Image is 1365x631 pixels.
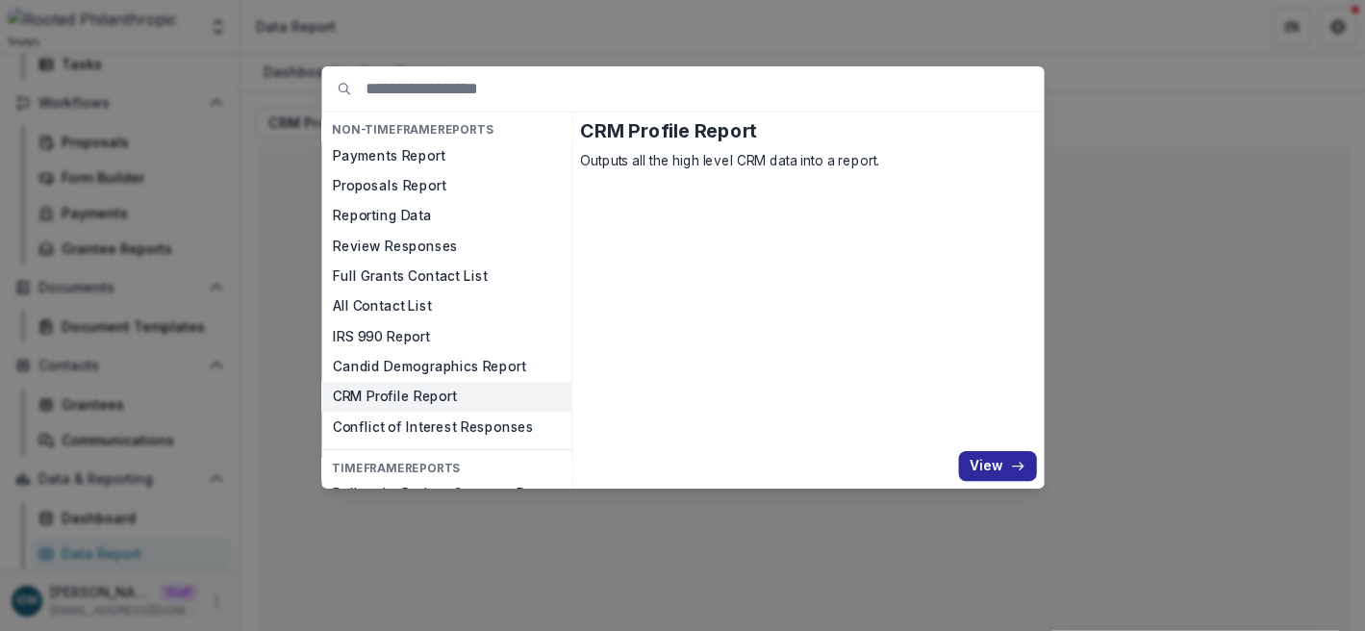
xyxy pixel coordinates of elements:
[580,150,1036,170] p: Outputs all the high level CRM data into a report.
[321,231,571,261] button: Review Responses
[321,120,571,141] h4: NON-TIMEFRAME Reports
[321,352,571,382] button: Candid Demographics Report
[958,451,1036,481] button: View
[321,412,571,442] button: Conflict of Interest Responses
[321,458,571,479] h4: TIMEFRAME Reports
[321,141,571,171] button: Payments Report
[321,201,571,231] button: Reporting Data
[580,120,1036,142] h2: CRM Profile Report
[321,262,571,291] button: Full Grants Contact List
[321,321,571,351] button: IRS 990 Report
[321,291,571,321] button: All Contact List
[321,382,571,412] button: CRM Profile Report
[321,171,571,201] button: Proposals Report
